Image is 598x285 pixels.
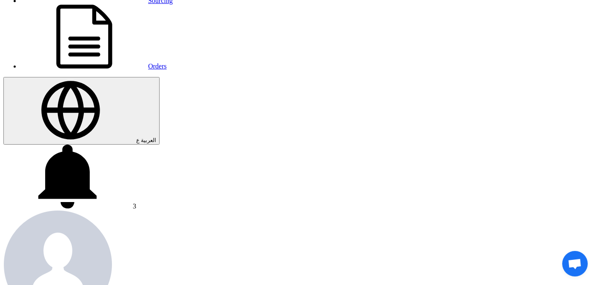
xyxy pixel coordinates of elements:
span: العربية [141,137,156,143]
button: العربية ع [3,77,160,145]
span: 3 [133,202,136,210]
span: ع [136,137,140,143]
a: Orders [20,63,167,70]
a: Open chat [562,251,588,276]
